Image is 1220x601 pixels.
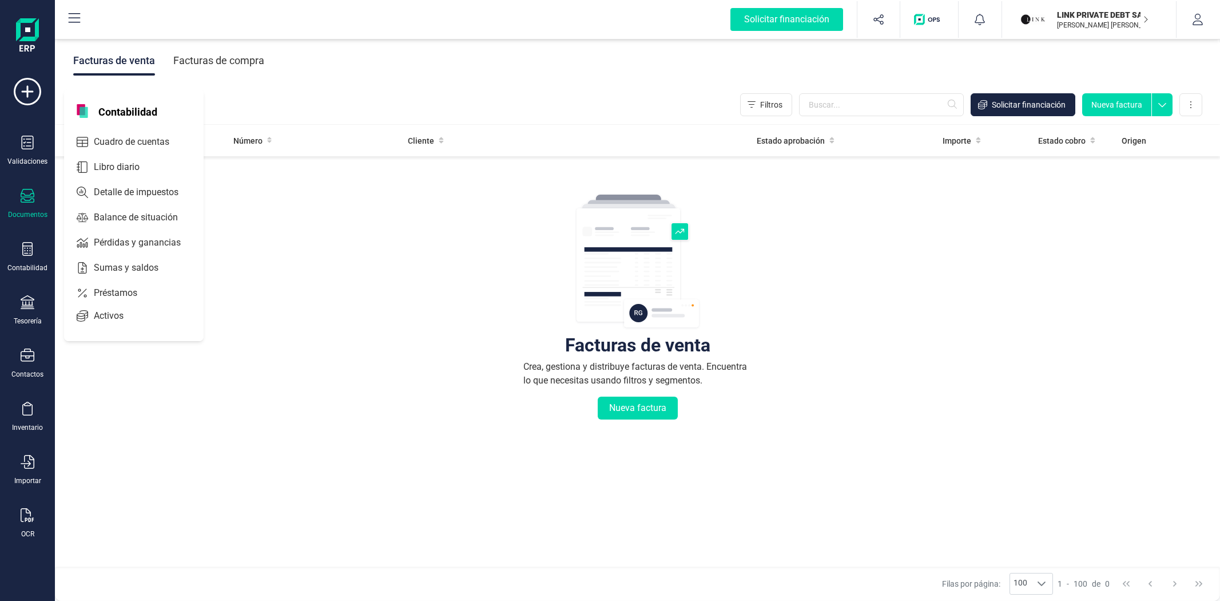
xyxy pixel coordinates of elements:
button: First Page [1115,573,1137,595]
span: Importe [943,135,971,147]
span: Solicitar financiación [992,99,1066,110]
button: LILINK PRIVATE DEBT SA[PERSON_NAME] [PERSON_NAME] [1016,1,1162,38]
button: Next Page [1164,573,1186,595]
p: LINK PRIVATE DEBT SA [1057,9,1149,21]
div: Facturas de compra [173,46,264,76]
span: Estado cobro [1038,135,1086,147]
span: Origen [1122,135,1146,147]
button: Nueva factura [1082,93,1151,116]
span: Contabilidad [92,104,164,118]
span: Balance de situación [89,211,198,224]
button: Nueva factura [598,397,678,420]
img: LI [1020,7,1046,32]
span: Préstamos [89,286,158,300]
div: - [1058,578,1110,590]
img: Logo Finanedi [16,18,39,55]
div: Solicitar financiación [730,8,843,31]
div: Filas por página: [942,573,1053,595]
button: Logo de OPS [907,1,951,38]
div: Crea, gestiona y distribuye facturas de venta. Encuentra lo que necesitas usando filtros y segmen... [523,360,752,388]
button: Filtros [740,93,792,116]
span: 0 [1105,578,1110,590]
button: Solicitar financiación [971,93,1075,116]
img: Logo de OPS [914,14,944,25]
button: Solicitar financiación [717,1,857,38]
div: Inventario [12,423,43,432]
div: Contactos [11,370,43,379]
span: Filtros [760,99,782,110]
span: Número [233,135,263,147]
span: 1 [1058,578,1062,590]
div: Importar [14,476,41,485]
div: Facturas de venta [73,46,155,76]
span: Sumas y saldos [89,261,179,275]
input: Buscar... [799,93,964,116]
span: Cuadro de cuentas [89,135,190,149]
span: Pérdidas y ganancias [89,236,201,250]
div: Documentos [8,210,47,219]
span: Cliente [408,135,434,147]
span: 100 [1010,574,1031,594]
button: Previous Page [1139,573,1161,595]
span: Detalle de impuestos [89,185,199,199]
img: img-empty-table.svg [575,193,701,330]
span: Activos [89,309,144,323]
div: Facturas de venta [565,339,710,351]
div: OCR [21,529,34,539]
p: [PERSON_NAME] [PERSON_NAME] [1057,21,1149,30]
div: Validaciones [7,157,47,166]
div: Contabilidad [7,263,47,272]
button: Last Page [1188,573,1210,595]
span: de [1092,578,1100,590]
span: 100 [1074,578,1087,590]
span: Estado aprobación [757,135,825,147]
div: Tesorería [14,317,42,326]
span: Libro diario [89,160,160,174]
